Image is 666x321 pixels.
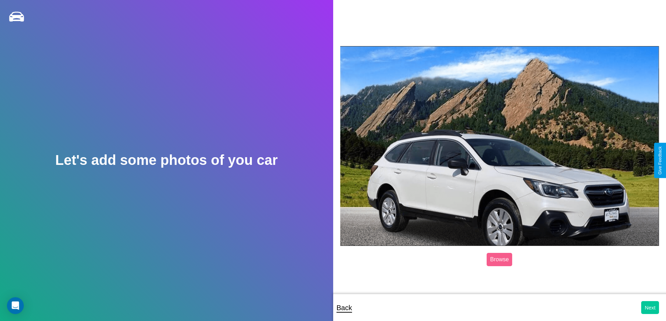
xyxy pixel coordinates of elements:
div: Give Feedback [658,146,663,175]
div: Open Intercom Messenger [7,297,24,314]
h2: Let's add some photos of you car [55,152,278,168]
img: posted [340,46,659,246]
button: Next [641,301,659,314]
p: Back [337,301,352,314]
label: Browse [487,253,512,266]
